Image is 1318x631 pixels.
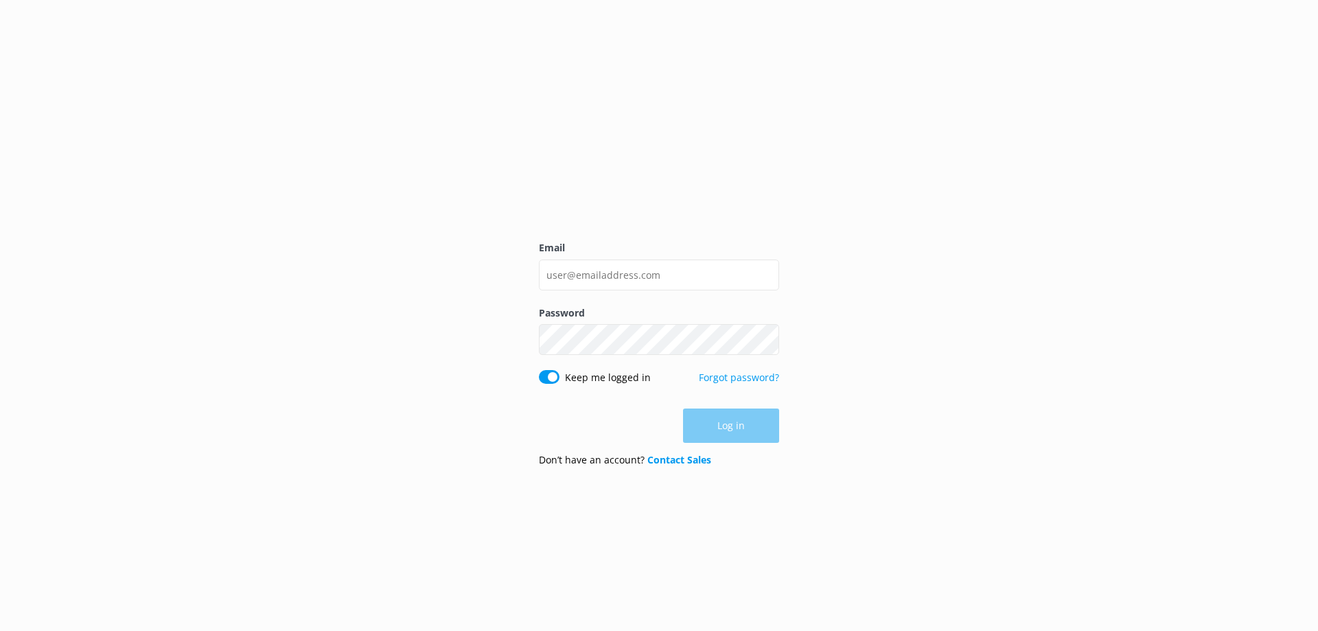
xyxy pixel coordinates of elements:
p: Don’t have an account? [539,452,711,468]
label: Keep me logged in [565,370,651,385]
button: Show password [752,326,779,354]
a: Contact Sales [647,453,711,466]
label: Password [539,306,779,321]
a: Forgot password? [699,371,779,384]
input: user@emailaddress.com [539,260,779,290]
label: Email [539,240,779,255]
